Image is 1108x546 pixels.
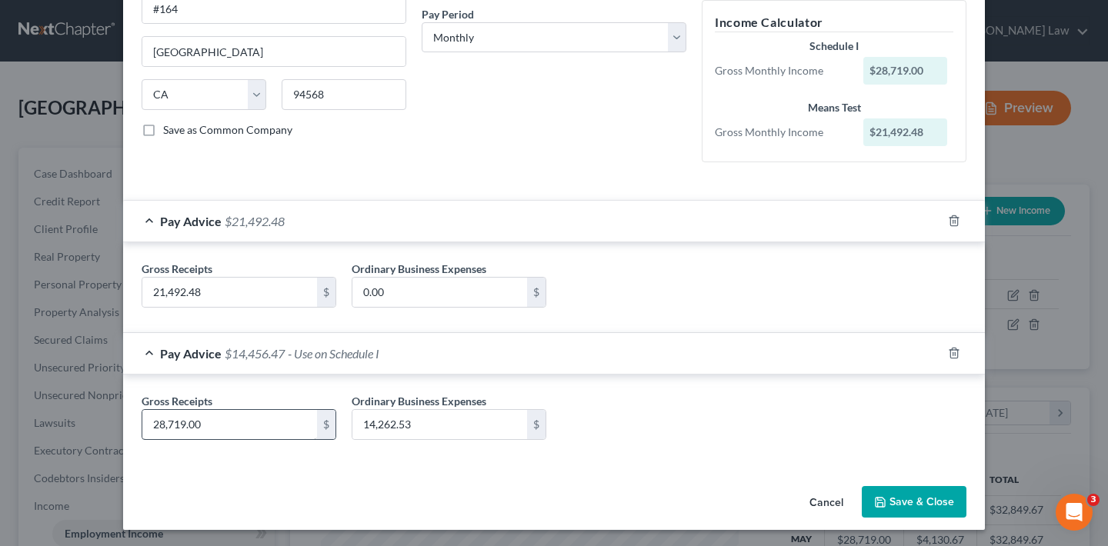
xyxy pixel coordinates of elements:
[707,125,856,140] div: Gross Monthly Income
[142,410,317,439] input: 0.00
[863,118,948,146] div: $21,492.48
[715,38,953,54] div: Schedule I
[142,261,212,277] label: Gross Receipts
[288,346,379,361] span: - Use on Schedule I
[317,410,335,439] div: $
[862,486,966,518] button: Save & Close
[142,278,317,307] input: 0.00
[225,346,285,361] span: $14,456.47
[527,278,546,307] div: $
[1056,494,1093,531] iframe: Intercom live chat
[142,393,212,409] label: Gross Receipts
[317,278,335,307] div: $
[1087,494,1100,506] span: 3
[163,123,292,136] span: Save as Common Company
[142,37,405,66] input: Enter city...
[527,410,546,439] div: $
[352,393,486,409] label: Ordinary Business Expenses
[352,410,527,439] input: 0.00
[715,100,953,115] div: Means Test
[352,278,527,307] input: 0.00
[863,57,948,85] div: $28,719.00
[707,63,856,78] div: Gross Monthly Income
[160,346,222,361] span: Pay Advice
[282,79,406,110] input: Enter zip...
[422,8,474,21] span: Pay Period
[715,13,953,32] h5: Income Calculator
[225,214,285,228] span: $21,492.48
[160,214,222,228] span: Pay Advice
[797,488,856,518] button: Cancel
[352,261,486,277] label: Ordinary Business Expenses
